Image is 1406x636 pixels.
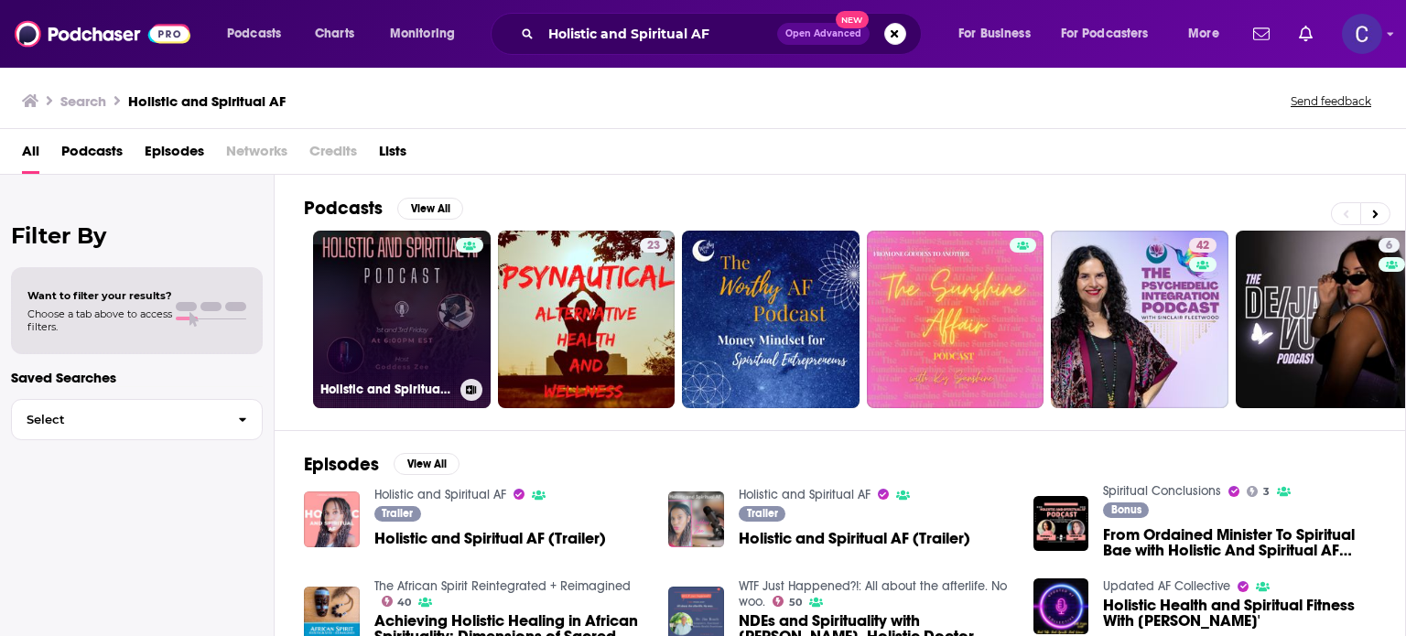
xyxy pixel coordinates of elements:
[958,21,1031,47] span: For Business
[1379,238,1400,253] a: 6
[377,19,479,49] button: open menu
[1285,93,1377,109] button: Send feedback
[304,197,463,220] a: PodcastsView All
[1033,578,1089,634] img: Holistic Health and Spiritual Fitness With Sami Ruess'
[1033,496,1089,552] img: From Ordained Minister To Spiritual Bae with Holistic And Spiritual AF Podcast
[27,289,172,302] span: Want to filter your results?
[773,596,802,607] a: 50
[390,21,455,47] span: Monitoring
[777,23,870,45] button: Open AdvancedNew
[11,399,263,440] button: Select
[1103,527,1376,558] a: From Ordained Minister To Spiritual Bae with Holistic And Spiritual AF Podcast
[1196,237,1209,255] span: 42
[304,197,383,220] h2: Podcasts
[1175,19,1242,49] button: open menu
[11,369,263,386] p: Saved Searches
[11,222,263,249] h2: Filter By
[1103,598,1376,629] span: Holistic Health and Spiritual Fitness With [PERSON_NAME]'
[12,414,223,426] span: Select
[1386,237,1392,255] span: 6
[1247,486,1270,497] a: 3
[304,453,460,476] a: EpisodesView All
[1103,483,1221,499] a: Spiritual Conclusions
[60,92,106,110] h3: Search
[1049,19,1175,49] button: open menu
[227,21,281,47] span: Podcasts
[304,453,379,476] h2: Episodes
[313,231,491,408] a: Holistic and Spiritual AF
[394,453,460,475] button: View All
[1111,504,1141,515] span: Bonus
[1189,238,1217,253] a: 42
[946,19,1054,49] button: open menu
[382,596,412,607] a: 40
[739,578,1007,609] a: WTF Just Happened?!: All about the afterlife. No woo.
[382,508,413,519] span: Trailer
[1292,18,1320,49] a: Show notifications dropdown
[128,92,286,110] h3: Holistic and Spiritual AF
[739,531,970,546] a: Holistic and Spiritual AF (Trailer)
[1342,14,1382,54] button: Show profile menu
[145,136,204,174] a: Episodes
[668,491,724,547] img: Holistic and Spiritual AF (Trailer)
[1342,14,1382,54] img: User Profile
[785,29,861,38] span: Open Advanced
[374,487,506,502] a: Holistic and Spiritual AF
[214,19,305,49] button: open menu
[1342,14,1382,54] span: Logged in as publicityxxtina
[61,136,123,174] a: Podcasts
[836,11,869,28] span: New
[1263,488,1270,496] span: 3
[747,508,778,519] span: Trailer
[789,598,802,607] span: 50
[303,19,365,49] a: Charts
[397,598,411,607] span: 40
[739,487,871,502] a: Holistic and Spiritual AF
[1051,231,1228,408] a: 42
[374,531,606,546] a: Holistic and Spiritual AF (Trailer)
[647,237,660,255] span: 23
[379,136,406,174] a: Lists
[640,238,667,253] a: 23
[226,136,287,174] span: Networks
[27,307,172,333] span: Choose a tab above to access filters.
[541,19,777,49] input: Search podcasts, credits, & more...
[1246,18,1277,49] a: Show notifications dropdown
[1103,578,1230,594] a: Updated AF Collective
[498,231,676,408] a: 23
[309,136,357,174] span: Credits
[1103,598,1376,629] a: Holistic Health and Spiritual Fitness With Sami Ruess'
[397,198,463,220] button: View All
[1188,21,1219,47] span: More
[320,382,453,397] h3: Holistic and Spiritual AF
[374,578,631,594] a: The African Spirit Reintegrated + Reimagined
[304,491,360,547] img: Holistic and Spiritual AF (Trailer)
[15,16,190,51] img: Podchaser - Follow, Share and Rate Podcasts
[508,13,939,55] div: Search podcasts, credits, & more...
[22,136,39,174] a: All
[1061,21,1149,47] span: For Podcasters
[315,21,354,47] span: Charts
